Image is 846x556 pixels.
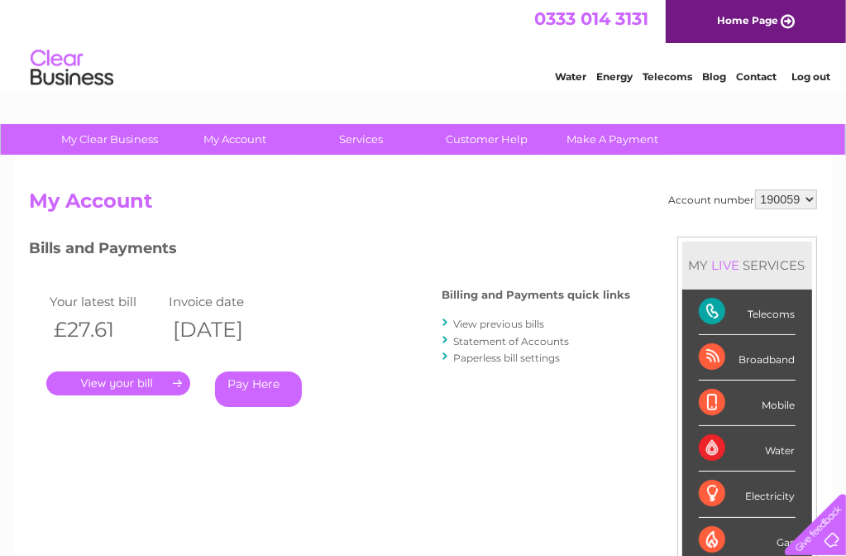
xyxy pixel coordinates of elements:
[30,237,631,266] h3: Bills and Payments
[30,43,114,93] img: logo.png
[534,8,648,29] a: 0333 014 3131
[669,189,817,209] div: Account number
[41,124,178,155] a: My Clear Business
[165,290,284,313] td: Invoice date
[643,70,692,83] a: Telecoms
[215,371,302,407] a: Pay Here
[46,313,165,347] th: £27.61
[454,335,570,347] a: Statement of Accounts
[791,70,830,83] a: Log out
[709,257,743,273] div: LIVE
[454,318,545,330] a: View previous bills
[418,124,555,155] a: Customer Help
[699,472,796,517] div: Electricity
[167,124,304,155] a: My Account
[544,124,681,155] a: Make A Payment
[555,70,586,83] a: Water
[293,124,429,155] a: Services
[699,335,796,381] div: Broadband
[596,70,633,83] a: Energy
[46,371,190,395] a: .
[702,70,726,83] a: Blog
[442,289,631,301] h4: Billing and Payments quick links
[454,352,561,364] a: Paperless bill settings
[165,313,284,347] th: [DATE]
[682,242,812,289] div: MY SERVICES
[699,381,796,426] div: Mobile
[46,290,165,313] td: Your latest bill
[699,426,796,472] div: Water
[30,189,817,221] h2: My Account
[736,70,777,83] a: Contact
[699,290,796,335] div: Telecoms
[33,9,815,80] div: Clear Business is a trading name of Verastar Limited (registered in [GEOGRAPHIC_DATA] No. 3667643...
